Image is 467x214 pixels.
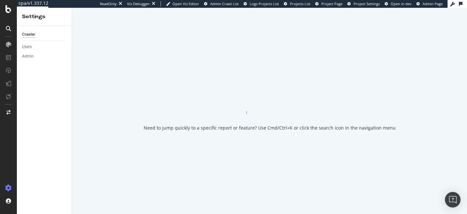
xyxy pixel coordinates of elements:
span: Projects List [290,1,310,6]
div: Admin [22,53,34,60]
a: Admin Crawl List [204,1,239,6]
a: Admin [22,53,67,60]
a: Crawler [22,31,67,38]
span: Project Settings [353,1,380,6]
div: ReadOnly: [100,1,117,6]
a: Open Viz Editor [166,1,199,6]
a: Open in dev [385,1,412,6]
span: Open Viz Editor [173,1,199,6]
a: Project Page [315,1,342,6]
div: Crawler [22,31,35,38]
a: Users [22,44,67,50]
div: Settings [22,13,66,20]
a: Logs Projects List [244,1,279,6]
div: Need to jump quickly to a specific report or feature? Use Cmd/Ctrl+K or click the search icon in ... [144,125,396,131]
a: Admin Page [416,1,443,6]
div: Users [22,44,32,50]
a: Project Settings [347,1,380,6]
div: Viz Debugger: [127,1,150,6]
span: Project Page [321,1,342,6]
span: Admin Crawl List [210,1,239,6]
div: animation [246,91,293,114]
a: Projects List [284,1,310,6]
span: Logs Projects List [250,1,279,6]
span: Open in dev [391,1,412,6]
div: Open Intercom Messenger [445,192,461,208]
span: Admin Page [423,1,443,6]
